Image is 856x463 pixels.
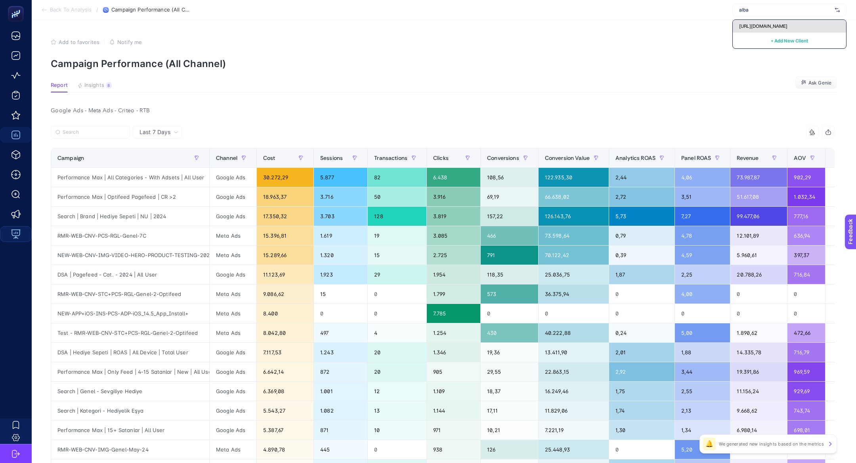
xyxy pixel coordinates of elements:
div: Meta Ads [210,440,256,459]
div: 12.101,89 [730,226,787,245]
span: [URL][DOMAIN_NAME] [739,23,787,29]
div: 397,37 [787,246,825,265]
div: 1.082 [314,401,367,420]
span: Back To Analysis [50,7,92,13]
div: 9.086,62 [257,284,313,304]
div: 2,55 [675,382,730,401]
div: 18,37 [481,382,538,401]
div: 15 [314,284,367,304]
span: AOV [794,155,806,161]
div: 743,74 [787,401,825,420]
div: 17,11 [481,401,538,420]
div: 1.923 [314,265,367,284]
div: 0,24 [609,323,674,342]
div: 99.477,06 [730,207,787,226]
span: / [96,6,98,13]
div: 8.042,80 [257,323,313,342]
div: Google Ads [210,362,256,381]
div: 51.617,08 [730,187,787,206]
div: 16.249,46 [539,382,609,401]
div: 2,13 [675,401,730,420]
span: Revenue [737,155,759,161]
div: 5,20 [675,440,730,459]
div: 497 [314,323,367,342]
div: Search | Genel - Sevgiliye Hediye [51,382,209,401]
div: 1,34 [675,421,730,440]
p: We generated new insights based on the metrics [719,441,824,447]
div: 11.156,24 [730,382,787,401]
div: 0 [787,304,825,323]
div: 472,66 [787,323,825,342]
div: Google Ads [210,401,256,420]
div: Google Ads [210,187,256,206]
div: 122.935,30 [539,168,609,187]
div: 6.438 [427,168,480,187]
div: 1,30 [609,421,674,440]
div: 50 [368,187,426,206]
div: 29,55 [481,362,538,381]
div: 929,69 [787,382,825,401]
div: 3.703 [314,207,367,226]
div: 1,75 [609,382,674,401]
div: Google Ads [210,343,256,362]
span: + Add New Client [771,38,808,44]
button: Notify me [109,39,142,45]
span: Panel ROAS [681,155,711,161]
input: Search [63,129,125,135]
div: 5.877 [314,168,367,187]
div: 🔔 [703,438,716,450]
div: 25.036,75 [539,265,609,284]
div: 0 [787,284,825,304]
div: Meta Ads [210,226,256,245]
div: 5,00 [675,323,730,342]
div: Meta Ads [210,323,256,342]
div: 872 [314,362,367,381]
div: 0 [730,284,787,304]
div: 10 [368,421,426,440]
div: Meta Ads [210,304,256,323]
div: 19,36 [481,343,538,362]
div: 0 [609,304,674,323]
div: 2,44 [609,168,674,187]
div: Google Ads [210,382,256,401]
span: Add to favorites [59,39,99,45]
div: 4,59 [675,246,730,265]
div: 7.785 [427,304,480,323]
div: 0 [730,304,787,323]
div: 70.122,42 [539,246,609,265]
div: 3.819 [427,207,480,226]
div: 716,79 [787,343,825,362]
div: 902,29 [787,168,825,187]
div: 126 [481,440,538,459]
div: 2,72 [609,187,674,206]
span: Campaign [57,155,84,161]
div: 15 [368,246,426,265]
div: 0 [609,440,674,459]
div: 15.396,81 [257,226,313,245]
div: 20 [368,343,426,362]
div: 905 [427,362,480,381]
div: 12 items selected [832,155,838,172]
div: 0 [609,284,674,304]
div: 1.619 [314,226,367,245]
div: 636,94 [787,226,825,245]
div: 4,00 [675,284,730,304]
div: RMR-WEB-CNV-STC+PCS-RGL-Genel-2-Optifeed [51,284,209,304]
div: 40.222,88 [539,323,609,342]
div: 108,56 [481,168,538,187]
div: 1.109 [427,382,480,401]
span: Conversion Value [545,155,590,161]
div: 0 [481,304,538,323]
div: 126.143,76 [539,207,609,226]
div: Meta Ads [210,246,256,265]
div: 3,51 [675,187,730,206]
span: Channel [216,155,237,161]
div: Search | Brand | Hediye Sepeti | NU | 2024 [51,207,209,226]
div: 777,16 [787,207,825,226]
div: 1.243 [314,343,367,362]
div: 19.391,86 [730,362,787,381]
div: 5.387,67 [257,421,313,440]
div: 2,25 [675,265,730,284]
div: Test - RMR-WEB-CNV-STC+PCS-RGL-Genel-2-Optifeed [51,323,209,342]
div: 938 [427,440,480,459]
